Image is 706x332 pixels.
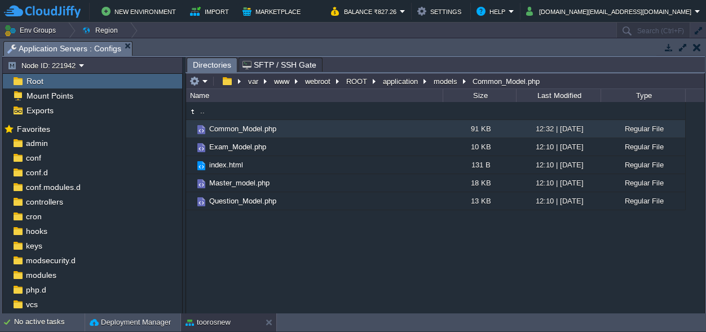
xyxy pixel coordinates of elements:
[242,5,304,18] button: Marketplace
[601,192,685,210] div: Regular File
[186,73,704,89] input: Click to enter the path
[659,287,695,321] iframe: chat widget
[7,60,79,70] button: Node ID: 221942
[516,174,601,192] div: 12:10 | [DATE]
[516,138,601,156] div: 12:10 | [DATE]
[186,138,195,156] img: AMDAwAAAACH5BAEAAAAALAAAAAABAAEAAAICRAEAOw==
[195,160,208,172] img: AMDAwAAAACH5BAEAAAAALAAAAAABAAEAAAICRAEAOw==
[208,160,245,170] a: index.html
[208,178,271,188] a: Master_model.php
[195,196,208,208] img: AMDAwAAAACH5BAEAAAAALAAAAAABAAEAAAICRAEAOw==
[24,299,39,309] a: vcs
[195,178,208,190] img: AMDAwAAAACH5BAEAAAAALAAAAAABAAEAAAICRAEAOw==
[516,120,601,138] div: 12:32 | [DATE]
[24,182,82,192] a: conf.modules.d
[193,58,231,72] span: Directories
[14,313,85,331] div: No active tasks
[195,141,208,154] img: AMDAwAAAACH5BAEAAAAALAAAAAABAAEAAAICRAEAOw==
[381,76,421,86] button: application
[24,138,50,148] a: admin
[24,211,43,222] a: cron
[601,138,685,156] div: Regular File
[187,89,443,102] div: Name
[246,76,261,86] button: var
[470,77,540,86] div: Common_Model.php
[242,58,316,72] span: SFTP / SSH Gate
[208,196,278,206] a: Question_Model.php
[15,125,52,134] a: Favorites
[24,105,55,116] a: Exports
[7,42,121,56] span: Application Servers : Configs
[24,197,65,207] a: controllers
[24,91,75,101] a: Mount Points
[432,76,460,86] button: models
[186,105,198,118] img: AMDAwAAAACH5BAEAAAAALAAAAAABAAEAAAICRAEAOw==
[601,120,685,138] div: Regular File
[186,192,195,210] img: AMDAwAAAACH5BAEAAAAALAAAAAABAAEAAAICRAEAOw==
[601,156,685,174] div: Regular File
[24,167,50,178] a: conf.d
[4,5,81,19] img: CloudJiffy
[443,156,516,174] div: 131 B
[24,76,45,86] a: Root
[15,124,52,134] span: Favorites
[24,226,49,236] a: hooks
[345,76,370,86] button: ROOT
[190,5,232,18] button: Import
[24,241,44,251] a: keys
[82,23,122,38] button: Region
[102,5,179,18] button: New Environment
[186,317,231,328] button: toorosnew
[601,174,685,192] div: Regular File
[443,192,516,210] div: 13 KB
[517,89,601,102] div: Last Modified
[24,285,48,295] a: php.d
[516,156,601,174] div: 12:10 | [DATE]
[4,23,60,38] button: Env Groups
[526,5,695,18] button: [DOMAIN_NAME][EMAIL_ADDRESS][DOMAIN_NAME]
[24,270,58,280] a: modules
[195,123,208,136] img: AMDAwAAAACH5BAEAAAAALAAAAAABAAEAAAICRAEAOw==
[208,142,268,152] a: Exam_Model.php
[186,120,195,138] img: AMDAwAAAACH5BAEAAAAALAAAAAABAAEAAAICRAEAOw==
[303,76,333,86] button: webroot
[443,138,516,156] div: 10 KB
[417,5,465,18] button: Settings
[24,255,77,265] a: modsecurity.d
[208,124,278,134] a: Common_Model.php
[444,89,516,102] div: Size
[443,174,516,192] div: 18 KB
[331,5,400,18] button: Balance ₹827.26
[602,89,685,102] div: Type
[186,174,195,192] img: AMDAwAAAACH5BAEAAAAALAAAAAABAAEAAAICRAEAOw==
[476,5,509,18] button: Help
[24,153,43,163] a: conf
[198,106,206,116] a: ..
[90,317,171,328] button: Deployment Manager
[186,156,195,174] img: AMDAwAAAACH5BAEAAAAALAAAAAABAAEAAAICRAEAOw==
[443,120,516,138] div: 91 KB
[516,192,601,210] div: 12:10 | [DATE]
[272,76,292,86] button: www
